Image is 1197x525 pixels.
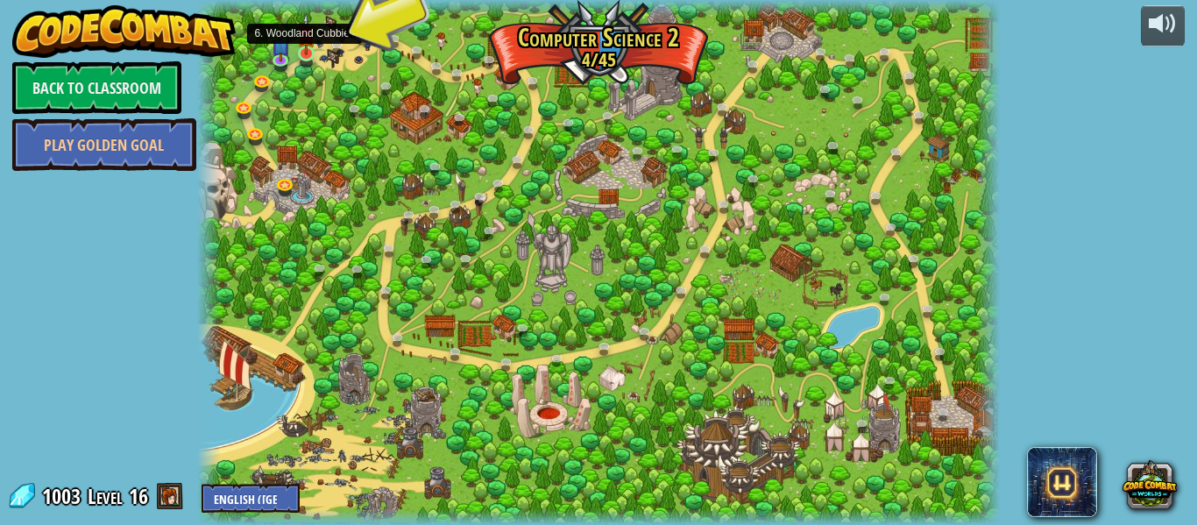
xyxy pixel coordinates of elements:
[12,118,196,171] a: Play Golden Goal
[42,482,86,510] span: 1003
[1141,5,1185,46] button: Adjust volume
[88,482,123,511] span: Level
[297,13,315,55] img: level-banner-unstarted.png
[12,5,237,58] img: CodeCombat - Learn how to code by playing a game
[12,61,181,114] a: Back to Classroom
[129,482,148,510] span: 16
[271,30,289,61] img: level-banner-unstarted-subscriber.png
